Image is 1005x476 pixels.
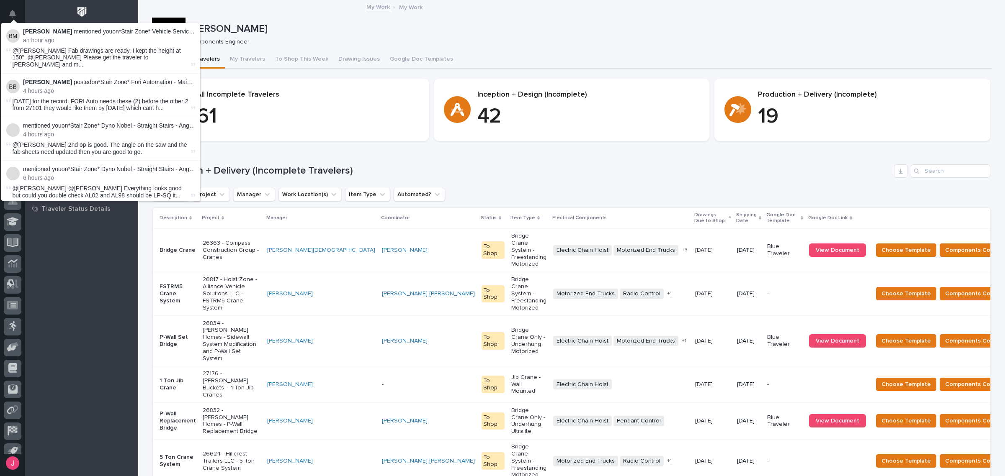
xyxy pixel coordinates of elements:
a: [PERSON_NAME] [267,338,313,345]
a: View Document [809,334,866,348]
a: [PERSON_NAME] [267,290,313,297]
p: mentioned you on : [23,28,195,35]
span: @[PERSON_NAME] 2nd op is good. The angle on the saw and the fab sheets need updated then you are ... [13,141,187,155]
p: Google Doc Link [808,213,848,223]
button: Project [192,188,230,201]
p: 4 hours ago [23,87,195,95]
span: @[PERSON_NAME] Fab drawings are ready. I kept the height at 150". @[PERSON_NAME] Please get the t... [13,47,189,68]
p: Coordinator [381,213,410,223]
p: Status [481,213,497,223]
div: Notifications [10,10,21,23]
button: Item Type [345,188,390,201]
p: Description [160,213,187,223]
a: *Stair Zone* Vehicle Service - Main - Shop Stair [119,28,243,35]
span: Pendant Control [613,416,664,426]
p: - [767,458,802,465]
a: *Stair Zone* Fori Automation - Main - OSHA Stair [98,79,225,85]
p: [DATE] [695,379,714,388]
img: Workspace Logo [74,4,90,20]
span: + 3 [682,248,688,253]
p: [DATE] [737,417,760,425]
p: [DATE] [695,289,714,297]
p: Production + Delivery (Incomplete) [758,90,980,100]
span: + 1 [667,291,672,296]
div: To Shop [482,241,505,259]
p: Bridge Crane [160,247,196,254]
p: - [767,381,802,388]
p: Blue Traveler [767,414,802,428]
p: [DATE] [695,456,714,465]
img: Ben Miller [6,29,20,43]
p: P-Wall Replacement Bridge [160,410,196,431]
p: Item Type [510,213,535,223]
p: Electrical Components [552,213,607,223]
p: Drawings Due to Shop [694,210,727,226]
button: My Travelers [225,51,270,69]
p: mentioned you on : [23,122,195,129]
p: [DATE] [737,458,760,465]
a: [PERSON_NAME] [267,458,313,465]
p: 42 [477,104,700,129]
p: 6 hours ago [23,174,195,182]
h1: Production + Delivery (Incomplete Travelers) [153,165,891,177]
p: [DATE] [737,338,760,345]
a: [PERSON_NAME] [382,247,428,254]
span: View Document [816,247,859,253]
span: [DATE] for the record. FORI Auto needs these (2) before the other 2 from 27101 they would like th... [13,98,189,112]
button: Choose Template [876,334,936,348]
span: Motorized End Trucks [553,289,618,299]
p: [DATE] [695,336,714,345]
p: Traveler Status Details [41,205,111,213]
p: [DATE] [695,245,714,254]
p: Blue Traveler [767,243,802,257]
p: [DATE] [737,247,760,254]
p: - [382,381,475,388]
a: View Document [809,243,866,257]
img: Brian Bontrager [6,80,20,93]
p: 27176 - [PERSON_NAME] Buckets - 1 Ton Jib Cranes [203,370,260,398]
button: To Shop This Week [270,51,333,69]
a: [PERSON_NAME] [382,338,428,345]
a: My Work [366,2,390,11]
p: 5 Ton Crane System [160,454,196,468]
a: *Stair Zone* Dyno Nobel - Straight Stairs - Angle Iron [68,166,205,172]
p: 26832 - [PERSON_NAME] Homes - P-Wall Replacement Bridge [203,407,260,435]
p: 26817 - Hoist Zone - Alliance Vehicle Solutions LLC - FSTRM5 Crane System [203,276,260,311]
button: Choose Template [876,414,936,427]
p: Project [202,213,219,223]
p: 1 Ton Jib Crane [160,377,196,392]
p: Bridge Crane System - Freestanding Motorized [511,233,546,268]
p: posted on : [23,79,195,86]
a: *Stair Zone* Dyno Nobel - Straight Stairs - Angle Iron [68,122,205,129]
span: Choose Template [881,289,931,299]
p: P-Wall Set Bridge [160,334,196,348]
span: Choose Template [881,416,931,426]
p: [DATE] [737,290,760,297]
div: To Shop [482,285,505,303]
span: Radio Control [620,289,664,299]
button: Google Doc Templates [385,51,458,69]
strong: [PERSON_NAME] [23,79,72,85]
p: Google Doc Template [766,210,799,226]
p: 4 hours ago [23,131,195,138]
p: Components Engineer [189,38,985,46]
input: Search [911,164,990,178]
div: To Shop [482,452,505,470]
p: [DATE] [695,416,714,425]
p: Blue Traveler [767,334,802,348]
p: [PERSON_NAME] [189,23,988,35]
span: Choose Template [881,245,931,255]
a: [PERSON_NAME] [267,381,313,388]
a: [PERSON_NAME][DEMOGRAPHIC_DATA] [267,247,375,254]
span: Motorized End Trucks [553,456,618,466]
button: Drawing Issues [333,51,385,69]
span: Choose Template [881,336,931,346]
a: [PERSON_NAME] [PERSON_NAME] [382,290,475,297]
button: Work Location(s) [278,188,342,201]
div: To Shop [482,376,505,393]
span: + 1 [667,458,672,463]
p: 61 [196,104,419,129]
button: users-avatar [4,454,21,472]
p: Jib Crane - Wall Mounted [511,374,546,395]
